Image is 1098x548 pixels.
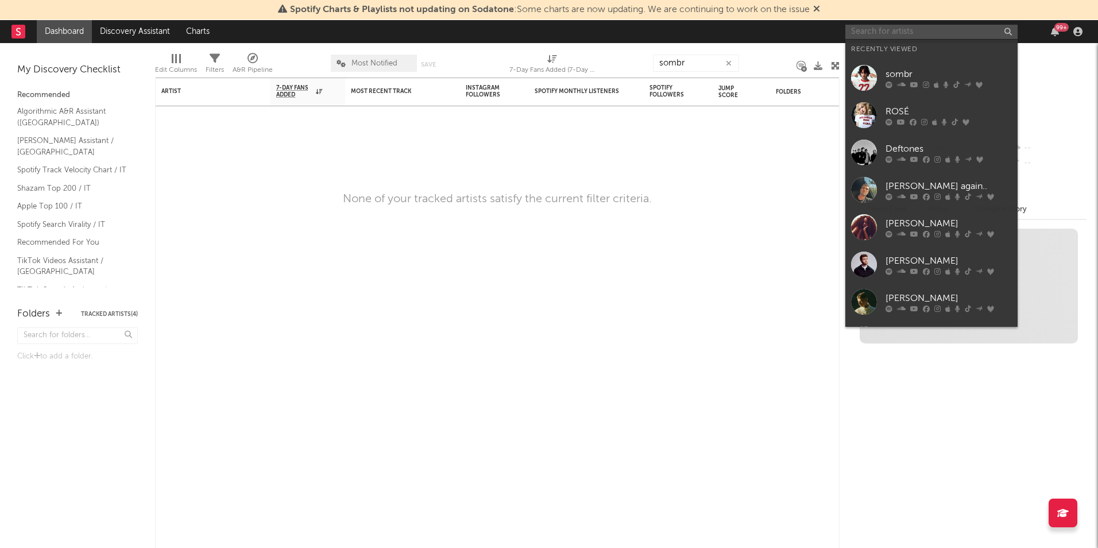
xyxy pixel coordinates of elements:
[886,105,1012,118] div: ROSÉ
[845,25,1018,39] input: Search for artists
[17,307,50,321] div: Folders
[17,164,126,176] a: Spotify Track Velocity Chart / IT
[17,88,138,102] div: Recommended
[535,88,621,95] div: Spotify Monthly Listeners
[1010,141,1087,156] div: --
[233,49,273,82] div: A&R Pipeline
[845,283,1018,321] a: [PERSON_NAME]
[17,218,126,231] a: Spotify Search Virality / IT
[1051,27,1059,36] button: 99+
[155,49,197,82] div: Edit Columns
[421,61,436,68] button: Save
[509,63,596,77] div: 7-Day Fans Added (7-Day Fans Added)
[845,134,1018,171] a: Deftones
[17,105,126,129] a: Algorithmic A&R Assistant ([GEOGRAPHIC_DATA])
[886,142,1012,156] div: Deftones
[17,63,138,77] div: My Discovery Checklist
[886,291,1012,305] div: [PERSON_NAME]
[276,84,313,98] span: 7-Day Fans Added
[1054,23,1069,32] div: 99 +
[17,182,126,195] a: Shazam Top 200 / IT
[351,60,397,67] span: Most Notified
[17,254,126,278] a: TikTok Videos Assistant / [GEOGRAPHIC_DATA]
[886,254,1012,268] div: [PERSON_NAME]
[653,55,739,72] input: Search...
[845,59,1018,97] a: sombr
[351,88,437,95] div: Most Recent Track
[17,200,126,213] a: Apple Top 100 / IT
[92,20,178,43] a: Discovery Assistant
[845,209,1018,246] a: [PERSON_NAME]
[845,246,1018,283] a: [PERSON_NAME]
[178,20,218,43] a: Charts
[290,5,514,14] span: Spotify Charts & Playlists not updating on Sodatone
[161,88,248,95] div: Artist
[845,171,1018,209] a: [PERSON_NAME] again..
[649,84,690,98] div: Spotify Followers
[1010,156,1087,171] div: --
[776,88,862,95] div: Folders
[718,85,747,99] div: Jump Score
[17,350,138,364] div: Click to add a folder.
[886,217,1012,230] div: [PERSON_NAME]
[17,284,126,307] a: TikTok Sounds Assistant / [GEOGRAPHIC_DATA]
[81,311,138,317] button: Tracked Artists(4)
[17,236,126,249] a: Recommended For You
[155,63,197,77] div: Edit Columns
[206,49,224,82] div: Filters
[886,67,1012,81] div: sombr
[17,327,138,344] input: Search for folders...
[206,63,224,77] div: Filters
[886,179,1012,193] div: [PERSON_NAME] again..
[233,63,273,77] div: A&R Pipeline
[466,84,506,98] div: Instagram Followers
[37,20,92,43] a: Dashboard
[813,5,820,14] span: Dismiss
[17,134,126,158] a: [PERSON_NAME] Assistant / [GEOGRAPHIC_DATA]
[845,321,1018,358] a: [PERSON_NAME]
[845,97,1018,134] a: ROSÉ
[851,43,1012,56] div: Recently Viewed
[290,5,810,14] span: : Some charts are now updating. We are continuing to work on the issue
[343,192,652,206] div: None of your tracked artists satisfy the current filter criteria.
[509,49,596,82] div: 7-Day Fans Added (7-Day Fans Added)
